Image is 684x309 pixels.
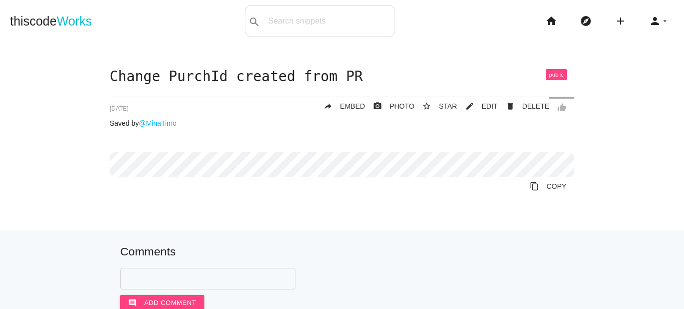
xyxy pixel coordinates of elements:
[110,69,574,85] h1: Change PurchId created from PR
[323,97,332,115] i: reply
[482,102,498,110] span: EDIT
[245,6,263,37] button: search
[10,5,92,37] a: thiscodeWorks
[414,97,457,115] button: star_borderSTAR
[649,5,661,37] i: person
[110,105,129,112] span: [DATE]
[263,11,395,32] input: Search snippets
[457,97,498,115] a: mode_editEDIT
[365,97,415,115] a: photo_cameraPHOTO
[498,97,549,115] a: Delete Post
[545,5,557,37] i: home
[522,177,574,195] a: Copy to Clipboard
[522,102,549,110] span: DELETE
[110,119,574,127] p: Saved by
[390,102,415,110] span: PHOTO
[373,97,382,115] i: photo_camera
[248,6,260,38] i: search
[315,97,365,115] a: replyEMBED
[506,97,515,115] i: delete
[530,177,539,195] i: content_copy
[120,245,564,258] h5: Comments
[661,5,669,37] i: arrow_drop_down
[340,102,365,110] span: EMBED
[465,97,474,115] i: mode_edit
[422,97,431,115] i: star_border
[580,5,592,37] i: explore
[614,5,626,37] i: add
[139,119,176,127] a: @MinaTimo
[439,102,457,110] span: STAR
[57,14,92,28] span: Works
